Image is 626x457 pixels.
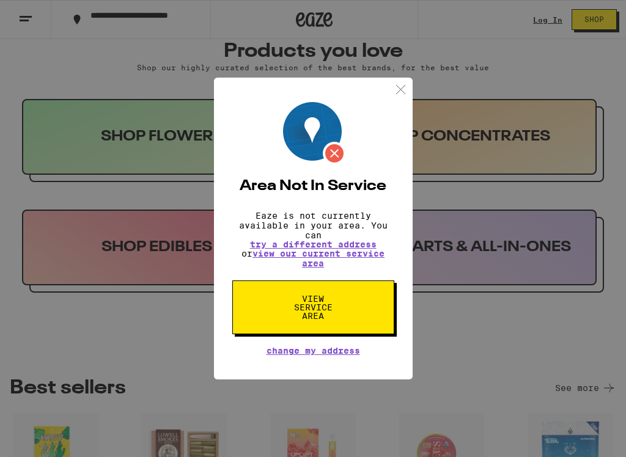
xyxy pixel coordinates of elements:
p: Eaze is not currently available in your area. You can or [232,211,394,268]
button: try a different address [250,240,377,249]
a: View Service Area [232,294,394,304]
button: View Service Area [232,280,394,334]
span: View Service Area [282,294,345,320]
img: Location [283,102,346,165]
img: close.svg [393,82,408,97]
h2: Area Not In Service [232,179,394,194]
a: view our current service area [252,249,385,268]
button: Change My Address [267,346,360,355]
